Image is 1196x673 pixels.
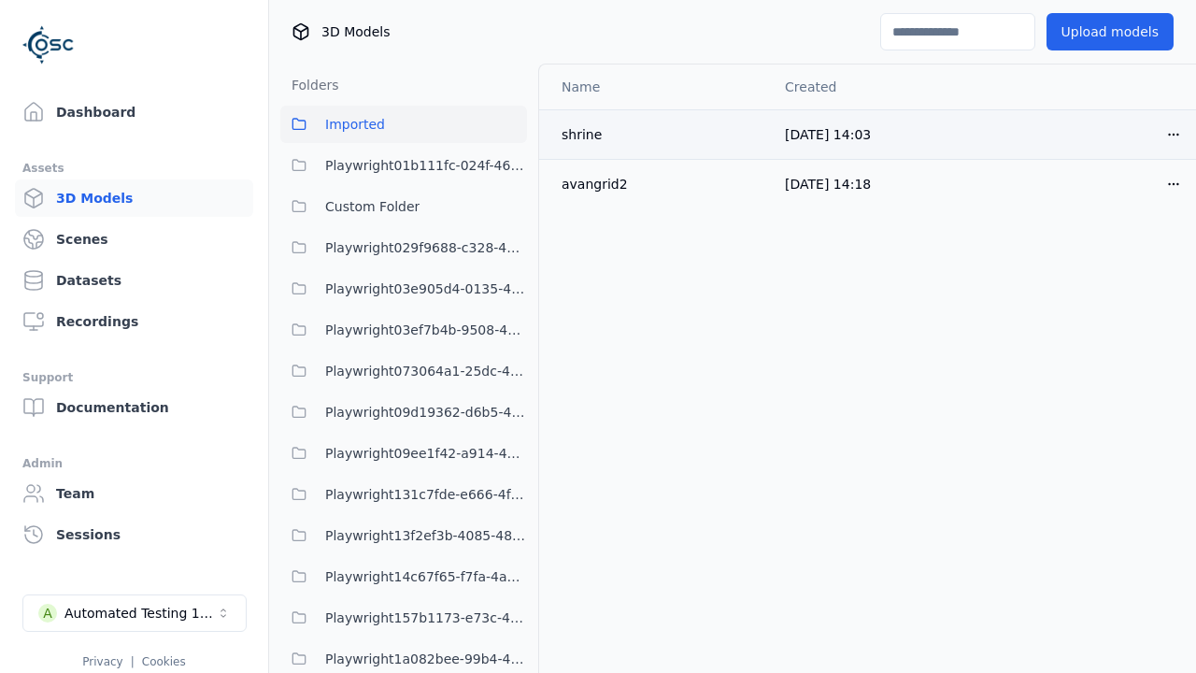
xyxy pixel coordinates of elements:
[785,177,871,192] span: [DATE] 14:18
[22,452,246,475] div: Admin
[325,607,527,629] span: Playwright157b1173-e73c-4808-a1ac-12e2e4cec217
[325,319,527,341] span: Playwright03ef7b4b-9508-47f0-8afd-5e0ec78663fc
[280,311,527,349] button: Playwright03ef7b4b-9508-47f0-8afd-5e0ec78663fc
[22,157,246,179] div: Assets
[82,655,122,668] a: Privacy
[325,154,527,177] span: Playwright01b111fc-024f-466d-9bae-c06bfb571c6d
[325,524,527,547] span: Playwright13f2ef3b-4085-48b8-a429-2a4839ebbf05
[321,22,390,41] span: 3D Models
[64,604,216,623] div: Automated Testing 1 - Playwright
[38,604,57,623] div: A
[562,125,755,144] div: shrine
[280,599,527,637] button: Playwright157b1173-e73c-4808-a1ac-12e2e4cec217
[15,389,253,426] a: Documentation
[131,655,135,668] span: |
[325,360,527,382] span: Playwright073064a1-25dc-42be-bd5d-9b023c0ea8dd
[15,475,253,512] a: Team
[22,366,246,389] div: Support
[325,566,527,588] span: Playwright14c67f65-f7fa-4a69-9dce-fa9a259dcaa1
[280,352,527,390] button: Playwright073064a1-25dc-42be-bd5d-9b023c0ea8dd
[539,64,770,109] th: Name
[770,64,982,109] th: Created
[325,442,527,465] span: Playwright09ee1f42-a914-43b3-abf1-e7ca57cf5f96
[22,594,247,632] button: Select a workspace
[280,435,527,472] button: Playwright09ee1f42-a914-43b3-abf1-e7ca57cf5f96
[280,476,527,513] button: Playwright131c7fde-e666-4f3e-be7e-075966dc97bc
[280,76,339,94] h3: Folders
[142,655,186,668] a: Cookies
[15,93,253,131] a: Dashboard
[15,303,253,340] a: Recordings
[325,195,420,218] span: Custom Folder
[280,558,527,595] button: Playwright14c67f65-f7fa-4a69-9dce-fa9a259dcaa1
[280,270,527,308] button: Playwright03e905d4-0135-4922-94e2-0c56aa41bf04
[325,113,385,136] span: Imported
[325,236,527,259] span: Playwright029f9688-c328-482d-9c42-3b0c529f8514
[785,127,871,142] span: [DATE] 14:03
[280,394,527,431] button: Playwright09d19362-d6b5-4945-b4e5-b2ff4a555945
[325,401,527,423] span: Playwright09d19362-d6b5-4945-b4e5-b2ff4a555945
[280,106,527,143] button: Imported
[280,147,527,184] button: Playwright01b111fc-024f-466d-9bae-c06bfb571c6d
[325,648,527,670] span: Playwright1a082bee-99b4-4375-8133-1395ef4c0af5
[280,517,527,554] button: Playwright13f2ef3b-4085-48b8-a429-2a4839ebbf05
[1046,13,1174,50] button: Upload models
[280,229,527,266] button: Playwright029f9688-c328-482d-9c42-3b0c529f8514
[15,179,253,217] a: 3D Models
[325,278,527,300] span: Playwright03e905d4-0135-4922-94e2-0c56aa41bf04
[325,483,527,506] span: Playwright131c7fde-e666-4f3e-be7e-075966dc97bc
[15,262,253,299] a: Datasets
[562,175,755,193] div: avangrid2
[22,19,75,71] img: Logo
[15,221,253,258] a: Scenes
[280,188,527,225] button: Custom Folder
[15,516,253,553] a: Sessions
